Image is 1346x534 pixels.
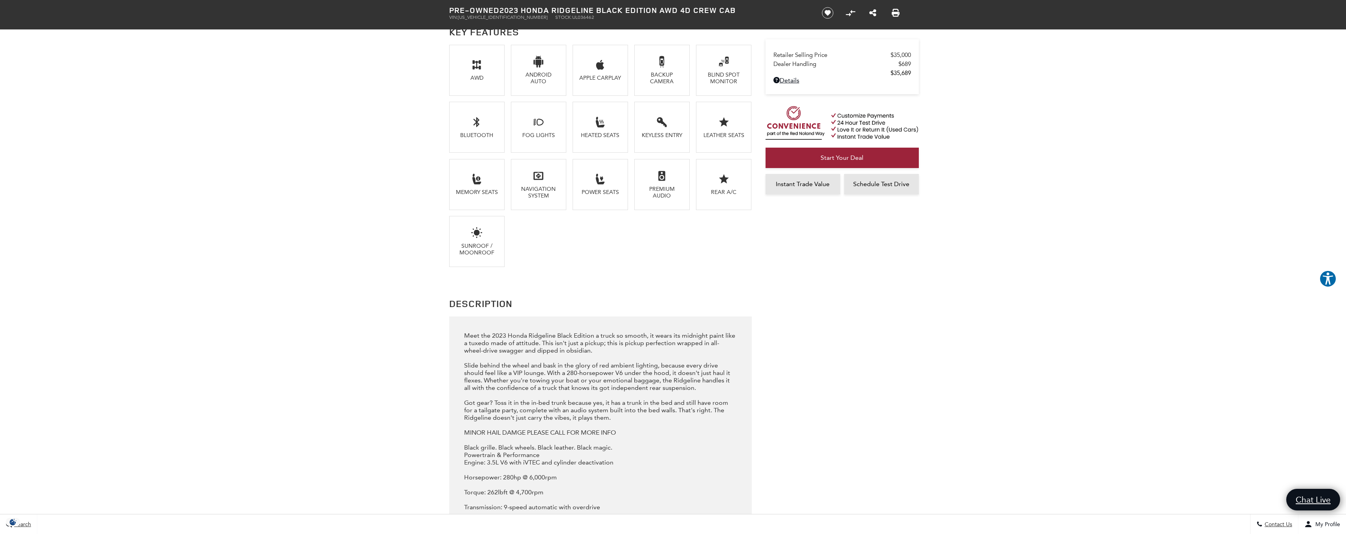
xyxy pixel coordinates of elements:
a: Share this Pre-Owned 2023 Honda Ridgeline Black Edition AWD 4D Crew Cab [869,8,876,18]
a: Dealer Handling $689 [773,60,911,68]
span: $35,000 [891,51,911,59]
span: Dealer Handling [773,60,898,68]
h2: Key Features [449,25,752,39]
a: Retailer Selling Price $35,000 [773,51,911,59]
span: Contact Us [1263,521,1292,528]
span: Retailer Selling Price [773,51,891,59]
div: Bluetooth [455,132,498,139]
div: Blind Spot Monitor [702,71,745,85]
section: Click to Open Cookie Consent Modal [4,518,22,526]
a: Details [773,77,911,84]
a: Schedule Test Drive [844,174,919,194]
div: Sunroof / Moonroof [455,243,498,256]
span: VIN: [449,15,458,20]
a: Print this Pre-Owned 2023 Honda Ridgeline Black Edition AWD 4D Crew Cab [892,8,900,18]
div: Fog Lights [517,132,560,139]
span: Stock: [555,15,572,20]
span: Instant Trade Value [776,180,830,188]
div: Heated Seats [579,132,622,139]
span: Chat Live [1292,494,1335,505]
h2: Description [449,296,752,311]
aside: Accessibility Help Desk [1319,270,1337,289]
div: Rear A/C [702,189,745,196]
div: Premium Audio [641,186,683,199]
img: Opt-Out Icon [4,518,22,526]
a: Chat Live [1286,489,1340,510]
a: Start Your Deal [766,148,919,168]
div: Keyless Entry [641,132,683,139]
a: Instant Trade Value [766,174,840,194]
span: My Profile [1312,521,1340,528]
div: Navigation System [517,186,560,199]
span: $35,689 [891,69,911,77]
button: Open user profile menu [1298,514,1346,534]
div: Apple CarPlay [579,75,622,81]
a: $35,689 [773,69,911,77]
span: $689 [898,60,911,68]
strong: Pre-Owned [449,5,499,15]
button: Save vehicle [819,7,836,19]
div: Backup Camera [641,71,683,85]
span: Schedule Test Drive [853,180,909,188]
span: [US_VEHICLE_IDENTIFICATION_NUMBER] [458,15,547,20]
div: Android Auto [517,71,560,85]
button: Compare Vehicle [845,7,856,19]
span: Start Your Deal [821,154,863,161]
div: Memory Seats [455,189,498,196]
h1: 2023 Honda Ridgeline Black Edition AWD 4D Crew Cab [449,6,809,15]
button: Explore your accessibility options [1319,270,1337,287]
div: AWD [455,75,498,81]
span: UL036462 [572,15,594,20]
div: Leather Seats [702,132,745,139]
div: Power Seats [579,189,622,196]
